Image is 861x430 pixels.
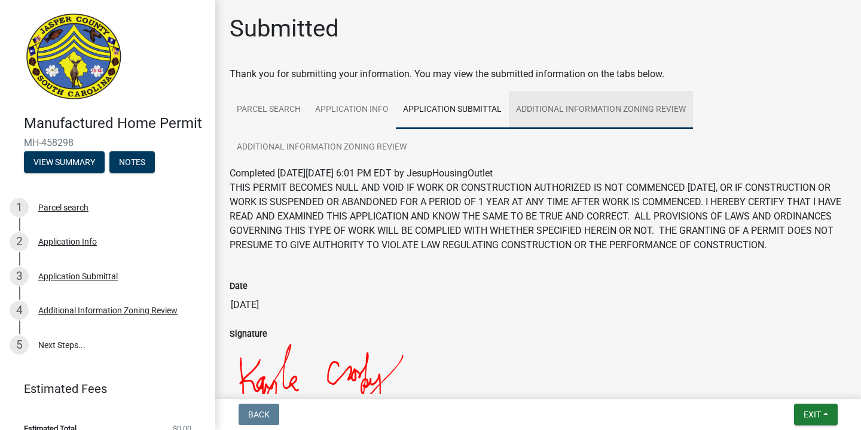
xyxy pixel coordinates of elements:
[239,404,279,425] button: Back
[24,137,191,148] span: MH-458298
[24,13,124,102] img: Jasper County, South Carolina
[308,91,396,129] a: Application Info
[230,181,847,252] p: THIS PERMIT BECOMES NULL AND VOID IF WORK OR CONSTRUCTION AUTHORIZED IS NOT COMMENCED [DATE], OR ...
[230,91,308,129] a: Parcel search
[230,167,493,179] span: Completed [DATE][DATE] 6:01 PM EDT by JesupHousingOutlet
[109,158,155,167] wm-modal-confirm: Notes
[230,341,655,401] img: w4GVPHE3wH9UHQfEzABEzABEzABEzCBngn8fySflWR5RmYVAAAAAElFTkSuQmCC
[794,404,838,425] button: Exit
[24,158,105,167] wm-modal-confirm: Summary
[10,198,29,217] div: 1
[24,151,105,173] button: View Summary
[509,91,693,129] a: Additional Information Zoning Review
[804,410,821,419] span: Exit
[24,115,206,132] h4: Manufactured Home Permit
[230,282,248,291] label: Date
[230,67,847,81] div: Thank you for submitting your information. You may view the submitted information on the tabs below.
[230,14,339,43] h1: Submitted
[10,232,29,251] div: 2
[38,272,118,280] div: Application Submittal
[10,267,29,286] div: 3
[10,336,29,355] div: 5
[109,151,155,173] button: Notes
[10,377,196,401] a: Estimated Fees
[230,129,414,167] a: Additional Information Zoning Review
[396,91,509,129] a: Application Submittal
[38,237,97,246] div: Application Info
[38,203,88,212] div: Parcel search
[248,410,270,419] span: Back
[230,330,267,338] label: Signature
[38,306,178,315] div: Additional Information Zoning Review
[10,301,29,320] div: 4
